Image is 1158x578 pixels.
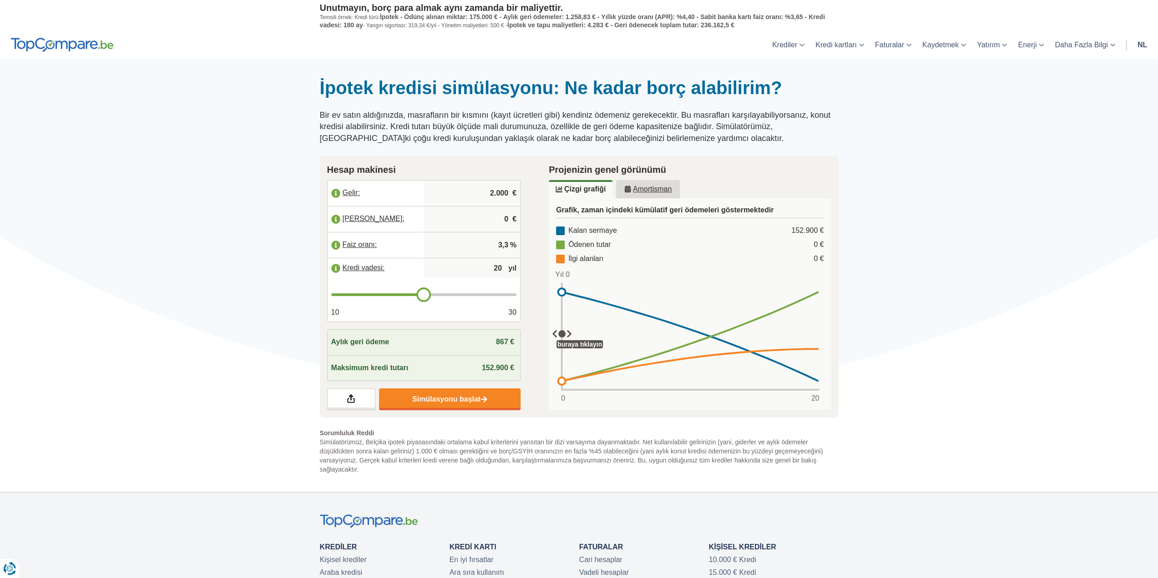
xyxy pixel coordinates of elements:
font: Sorumluluk Reddi [320,429,374,437]
font: Daha Fazla Bilgi [1055,41,1108,49]
a: Sonuçlarınızı paylaşın [327,388,375,410]
img: Simülasyonu başlat [480,396,487,403]
font: nl [1138,41,1147,49]
font: 0 € [814,241,824,248]
a: Kredi kartları [810,32,870,59]
font: 152.900 € [482,364,514,372]
font: 0 € [814,255,824,262]
img: TopCompare [11,38,113,52]
font: buraya tıklayın [557,341,602,348]
font: Kalan sermaye [568,226,617,234]
font: Yatırım [977,41,1000,49]
font: İpotek - Ödünç alınan miktar: 175.000 € - Aylık geri ödemeler: 1.258,83 € - Yıllık yüzde oranı (A... [320,13,825,29]
font: Krediler [772,41,797,49]
font: Projenizin genel görünümü [549,165,666,175]
a: Daha Fazla Bilgi [1049,32,1121,59]
a: Krediler [320,543,357,551]
font: Faiz oranı: [343,241,377,248]
font: Ödenen tutar [568,241,611,248]
a: Enerji [1012,32,1049,59]
font: 867 € [496,338,514,346]
font: Unutmayın, borç para almak aynı zamanda bir maliyettir. [320,3,563,13]
font: 30 [508,308,516,316]
font: % [510,241,516,249]
input: | [427,233,516,257]
font: Amortisman [633,185,672,193]
font: Maksimum kredi tutarı [331,364,409,372]
font: Hesap makinesi [327,165,396,175]
font: Enerji [1018,41,1037,49]
a: nl [1132,32,1153,59]
font: 152.900 € [791,226,824,234]
a: Kaydetmek [917,32,971,59]
font: İpotek ve tapu maliyetleri: 4.283 € - Geri ödenecek toplam tutar: 236.162,5 € [507,21,734,29]
a: Simülasyonu başlat [379,388,521,410]
a: Kredi kartı [450,543,496,551]
font: Kredi vadesi: [343,264,385,271]
font: - Yangın sigortası: 319,34 €/yıl - Yönetim maliyetleri: 500 € - [363,22,507,29]
a: Faturalar [579,543,623,551]
font: Kaydetmek [922,41,959,49]
font: 20 [811,394,819,402]
font: € [512,215,516,223]
input: | [427,207,516,231]
a: 10.000 € Kredi [709,556,756,563]
a: Cari hesaplar [579,556,622,563]
font: 10 [331,308,339,316]
a: Faturalar [870,32,917,59]
font: Çizgi grafiği [564,185,606,193]
a: Yatırım [971,32,1012,59]
font: Grafik, zaman içindeki kümülatif geri ödemeleri göstermektedir [556,206,774,214]
a: Ara sıra kullanım [450,568,504,576]
font: yıl [508,264,516,272]
font: İpotek kredisi simülasyonu: Ne kadar borç alabilirim? [320,78,782,98]
font: Simülatörümüz, Belçika ipotek piyasasındaki ortalama kabul kriterlerini yansıtan bir dizi varsayı... [320,438,823,473]
a: En iyi fırsatlar [450,556,494,563]
font: Simülasyonu başlat [412,395,480,403]
img: TopCompare [320,514,418,528]
font: Bir ev satın aldığınızda, masrafların bir kısmını (kayıt ücretleri gibi) kendiniz ödemeniz gereke... [320,111,830,143]
a: Kişisel krediler [320,556,367,563]
font: [PERSON_NAME]: [343,215,405,222]
a: Vadeli hesaplar [579,568,629,576]
font: Faturalar [875,41,904,49]
font: İlgi alanları [568,255,603,262]
a: Araba kredisi [320,568,362,576]
font: Aylık geri ödeme [331,338,389,346]
font: 0 [561,394,565,402]
a: Krediler [767,32,810,59]
a: 15.000 € Kredi [709,568,756,576]
font: Kredi kartları [815,41,857,49]
font: Gelir: [343,189,360,196]
a: Kişisel krediler [709,543,776,551]
input: | [427,181,516,206]
font: € [512,189,516,197]
font: Temsili örnek: Kredi türü: [320,14,380,20]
